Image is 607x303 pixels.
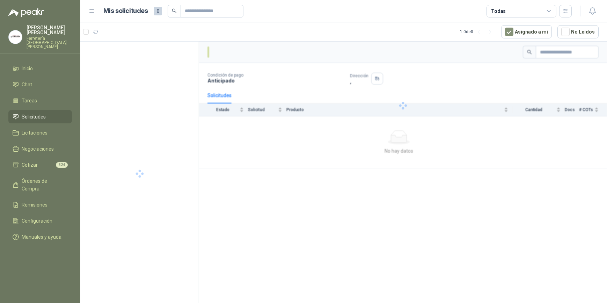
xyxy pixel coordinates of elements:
[22,201,47,209] span: Remisiones
[8,230,72,244] a: Manuales y ayuda
[8,214,72,228] a: Configuración
[22,97,37,104] span: Tareas
[557,25,599,38] button: No Leídos
[56,162,68,168] span: 324
[9,30,22,44] img: Company Logo
[22,145,54,153] span: Negociaciones
[8,110,72,123] a: Solicitudes
[8,78,72,91] a: Chat
[8,126,72,139] a: Licitaciones
[22,81,32,88] span: Chat
[27,36,72,49] p: Ferretería [GEOGRAPHIC_DATA][PERSON_NAME]
[22,113,46,121] span: Solicitudes
[460,26,496,37] div: 1 - 0 de 0
[8,94,72,107] a: Tareas
[8,158,72,172] a: Cotizar324
[501,25,552,38] button: Asignado a mi
[8,62,72,75] a: Inicio
[22,217,52,225] span: Configuración
[22,161,38,169] span: Cotizar
[27,25,72,35] p: [PERSON_NAME] [PERSON_NAME]
[491,7,506,15] div: Todas
[22,129,47,137] span: Licitaciones
[8,198,72,211] a: Remisiones
[8,142,72,156] a: Negociaciones
[22,233,61,241] span: Manuales y ayuda
[103,6,148,16] h1: Mis solicitudes
[154,7,162,15] span: 0
[22,65,33,72] span: Inicio
[8,174,72,195] a: Órdenes de Compra
[172,8,177,13] span: search
[22,177,65,193] span: Órdenes de Compra
[8,8,44,17] img: Logo peakr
